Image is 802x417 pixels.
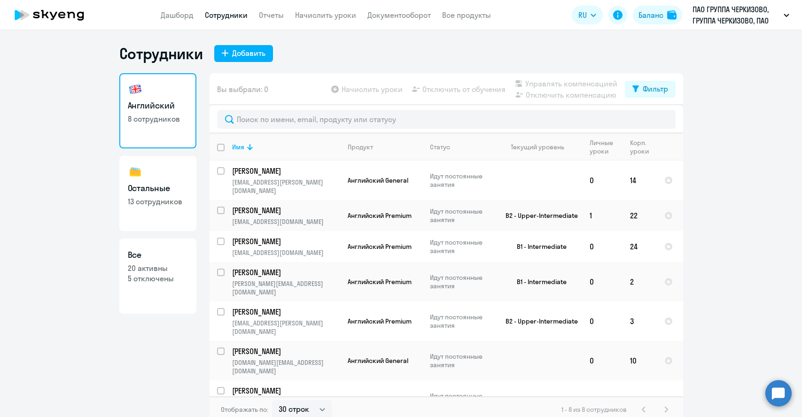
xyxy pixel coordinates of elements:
span: Английский General [348,176,408,185]
div: Имя [232,143,244,151]
p: [DOMAIN_NAME][EMAIL_ADDRESS][DOMAIN_NAME] [232,358,340,375]
div: Текущий уровень [502,143,582,151]
div: Баланс [638,9,663,21]
div: Корп. уроки [630,139,656,155]
td: 10 [623,341,657,380]
a: [PERSON_NAME] [232,346,340,356]
div: Текущий уровень [511,143,564,151]
span: Английский Premium [348,242,412,251]
p: Идут постоянные занятия [430,352,494,369]
a: Все20 активны5 отключены [119,239,196,314]
a: Сотрудники [205,10,248,20]
p: [EMAIL_ADDRESS][DOMAIN_NAME] [232,248,340,257]
td: 2 [623,262,657,301]
img: balance [667,10,677,20]
span: Отображать по: [221,405,268,414]
h3: Остальные [128,182,188,194]
p: [PERSON_NAME] [232,307,338,317]
button: Добавить [214,45,273,62]
p: Идут постоянные занятия [430,313,494,330]
h3: Все [128,249,188,261]
td: 24 [623,231,657,262]
img: others [128,164,143,179]
p: [PERSON_NAME] [232,346,338,356]
p: Идут постоянные занятия [430,207,494,224]
td: 0 [582,341,623,380]
td: B2 - Upper-Intermediate [495,200,582,231]
span: Английский Premium [348,211,412,220]
div: Корп. уроки [630,139,650,155]
p: [PERSON_NAME][EMAIL_ADDRESS][DOMAIN_NAME] [232,279,340,296]
span: Английский Premium [348,278,412,286]
div: Фильтр [643,83,668,94]
p: [EMAIL_ADDRESS][PERSON_NAME][DOMAIN_NAME] [232,319,340,336]
p: [PERSON_NAME] [232,236,338,247]
p: [EMAIL_ADDRESS][PERSON_NAME][DOMAIN_NAME] [232,178,340,195]
a: Документооборот [367,10,431,20]
button: RU [572,6,603,24]
a: [PERSON_NAME] [232,307,340,317]
td: 0 [582,161,623,200]
h1: Сотрудники [119,44,203,63]
a: [PERSON_NAME] [232,236,340,247]
h3: Английский [128,100,188,112]
p: [PERSON_NAME] [232,386,338,396]
a: Английский8 сотрудников [119,73,196,148]
p: 5 отключены [128,273,188,284]
p: ПАО ГРУППА ЧЕРКИЗОВО, ГРУППА ЧЕРКИЗОВО, ПАО [693,4,780,26]
div: Продукт [348,143,373,151]
a: Начислить уроки [295,10,356,20]
div: Личные уроки [590,139,622,155]
p: [PERSON_NAME] [232,166,338,176]
p: Идут постоянные занятия [430,273,494,290]
p: Идут постоянные занятия [430,172,494,189]
span: 1 - 8 из 8 сотрудников [561,405,627,414]
span: RU [578,9,587,21]
a: Все продукты [442,10,491,20]
span: Английский General [348,396,408,404]
div: Статус [430,143,494,151]
div: Личные уроки [590,139,616,155]
div: Добавить [232,47,265,59]
p: Идут постоянные занятия [430,238,494,255]
a: [PERSON_NAME] [232,166,340,176]
p: [PERSON_NAME] [232,267,338,278]
span: Английский Premium [348,317,412,325]
td: B1 - Intermediate [495,231,582,262]
a: Дашборд [161,10,194,20]
div: Имя [232,143,340,151]
button: Балансbalance [633,6,682,24]
input: Поиск по имени, email, продукту или статусу [217,110,676,129]
a: [PERSON_NAME] [232,386,340,396]
td: 22 [623,200,657,231]
p: [PERSON_NAME] [232,205,338,216]
td: 0 [582,301,623,341]
td: 0 [582,231,623,262]
td: 1 [582,200,623,231]
a: Остальные13 сотрудников [119,156,196,231]
div: Статус [430,143,450,151]
img: english [128,82,143,97]
p: 13 сотрудников [128,196,188,207]
a: [PERSON_NAME] [232,205,340,216]
td: 3 [623,301,657,341]
div: Продукт [348,143,422,151]
button: Фильтр [625,81,676,98]
button: ПАО ГРУППА ЧЕРКИЗОВО, ГРУППА ЧЕРКИЗОВО, ПАО [688,4,794,26]
a: Отчеты [259,10,284,20]
p: 8 сотрудников [128,114,188,124]
p: 20 активны [128,263,188,273]
span: Вы выбрали: 0 [217,84,268,95]
span: Английский General [348,356,408,365]
p: [EMAIL_ADDRESS][DOMAIN_NAME] [232,217,340,226]
p: Идут постоянные занятия [430,392,494,409]
td: 14 [623,161,657,200]
td: B1 - Intermediate [495,262,582,301]
td: 0 [582,262,623,301]
a: [PERSON_NAME] [232,267,340,278]
td: B2 - Upper-Intermediate [495,301,582,341]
